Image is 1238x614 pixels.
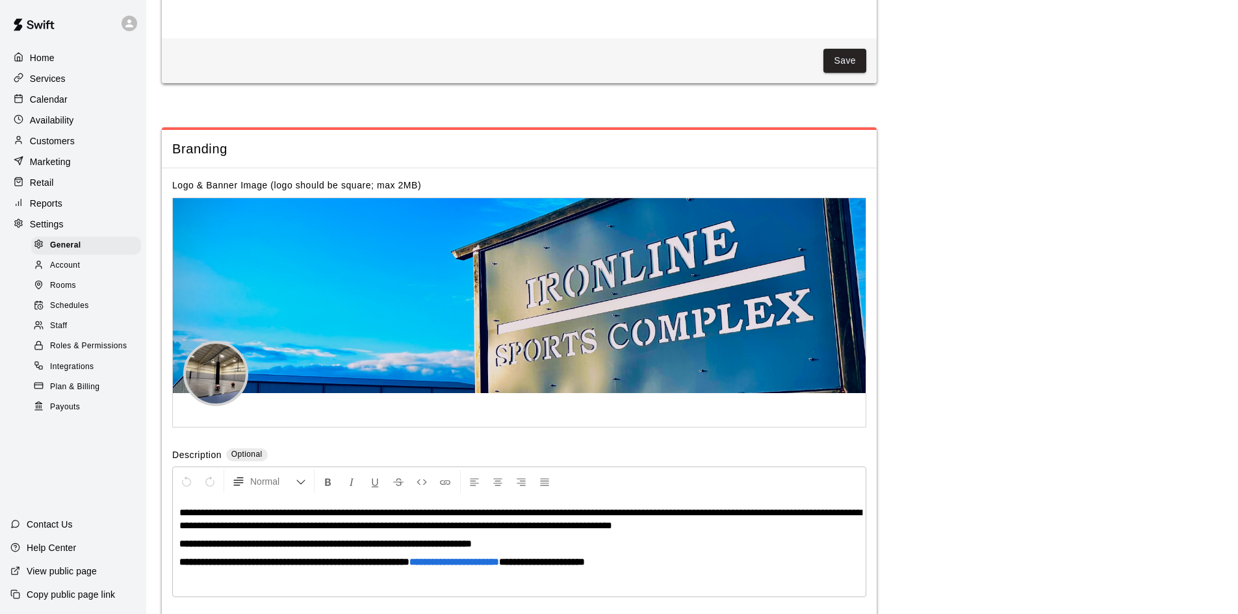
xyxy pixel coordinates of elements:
[50,381,99,394] span: Plan & Billing
[30,134,75,147] p: Customers
[30,72,66,85] p: Services
[50,259,80,272] span: Account
[10,110,136,130] a: Availability
[31,296,146,316] a: Schedules
[31,276,146,296] a: Rooms
[341,470,363,493] button: Format Italics
[50,340,127,353] span: Roles & Permissions
[31,398,141,416] div: Payouts
[10,173,136,192] a: Retail
[31,316,146,337] a: Staff
[31,337,141,355] div: Roles & Permissions
[30,176,54,189] p: Retail
[50,300,89,313] span: Schedules
[10,152,136,172] a: Marketing
[10,214,136,234] a: Settings
[31,377,146,397] a: Plan & Billing
[30,114,74,127] p: Availability
[172,180,421,190] label: Logo & Banner Image (logo should be square; max 2MB)
[31,357,146,377] a: Integrations
[10,194,136,213] a: Reports
[50,320,67,333] span: Staff
[30,93,68,106] p: Calendar
[510,470,532,493] button: Right Align
[31,397,146,417] a: Payouts
[50,279,76,292] span: Rooms
[31,297,141,315] div: Schedules
[231,450,263,459] span: Optional
[227,470,311,493] button: Formatting Options
[27,565,97,578] p: View public page
[31,257,141,275] div: Account
[10,90,136,109] a: Calendar
[411,470,433,493] button: Insert Code
[250,475,296,488] span: Normal
[31,317,141,335] div: Staff
[199,470,221,493] button: Redo
[10,69,136,88] a: Services
[30,197,62,210] p: Reports
[487,470,509,493] button: Center Align
[27,541,76,554] p: Help Center
[31,255,146,275] a: Account
[30,155,71,168] p: Marketing
[30,218,64,231] p: Settings
[434,470,456,493] button: Insert Link
[50,239,81,252] span: General
[534,470,556,493] button: Justify Align
[31,358,141,376] div: Integrations
[387,470,409,493] button: Format Strikethrough
[175,470,198,493] button: Undo
[823,49,866,73] button: Save
[364,470,386,493] button: Format Underline
[31,235,146,255] a: General
[10,131,136,151] a: Customers
[10,48,136,68] a: Home
[50,361,94,374] span: Integrations
[27,588,115,601] p: Copy public page link
[50,401,80,414] span: Payouts
[30,51,55,64] p: Home
[172,448,222,463] label: Description
[463,470,485,493] button: Left Align
[31,337,146,357] a: Roles & Permissions
[27,518,73,531] p: Contact Us
[31,378,141,396] div: Plan & Billing
[172,140,866,158] span: Branding
[317,470,339,493] button: Format Bold
[31,277,141,295] div: Rooms
[31,237,141,255] div: General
